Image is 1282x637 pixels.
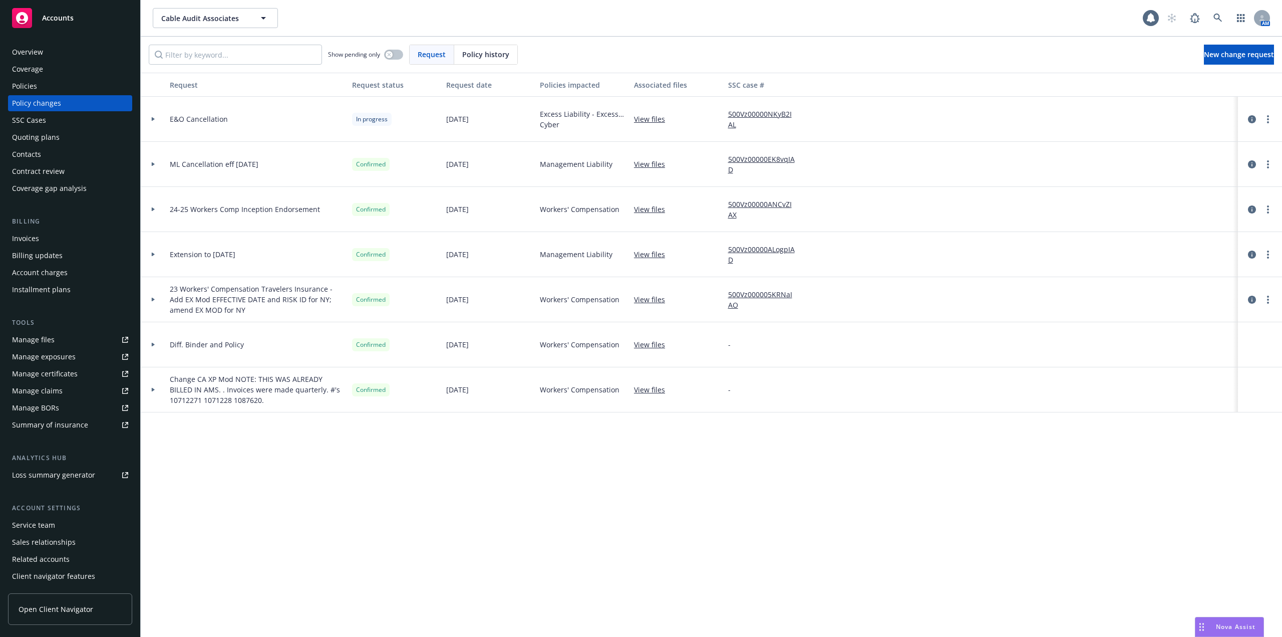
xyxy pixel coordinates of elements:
[446,294,469,305] span: [DATE]
[1195,617,1208,636] div: Drag to move
[540,204,619,215] span: Workers' Compensation
[12,400,59,416] div: Manage BORs
[356,205,386,214] span: Confirmed
[8,551,132,567] a: Related accounts
[12,95,61,111] div: Policy changes
[141,277,166,322] div: Toggle Row Expanded
[12,163,65,179] div: Contract review
[1204,50,1274,59] span: New change request
[634,294,673,305] a: View files
[356,340,386,349] span: Confirmed
[446,249,469,260] span: [DATE]
[446,80,532,90] div: Request date
[1262,158,1274,170] a: more
[12,534,76,550] div: Sales relationships
[728,289,803,310] a: 500Vz000005KRNaIAO
[540,384,619,395] span: Workers' Compensation
[540,294,619,305] span: Workers' Compensation
[348,73,442,97] button: Request status
[166,73,348,97] button: Request
[352,80,438,90] div: Request status
[356,385,386,394] span: Confirmed
[634,339,673,350] a: View files
[12,129,60,145] div: Quoting plans
[1262,294,1274,306] a: more
[634,80,720,90] div: Associated files
[728,244,803,265] a: 500Vz00000ALogpIAD
[8,112,132,128] a: SSC Cases
[1162,8,1182,28] a: Start snowing
[8,400,132,416] a: Manage BORs
[12,231,39,247] div: Invoices
[8,349,132,365] span: Manage exposures
[328,50,380,59] span: Show pending only
[8,248,132,264] a: Billing updates
[8,318,132,328] div: Tools
[1246,158,1258,170] a: circleInformation
[8,517,132,533] a: Service team
[8,4,132,32] a: Accounts
[8,231,132,247] a: Invoices
[634,114,673,124] a: View files
[12,349,76,365] div: Manage exposures
[728,384,731,395] span: -
[170,284,344,315] span: 23 Workers' Compensation Travelers Insurance - Add EX Mod EFFECTIVE DATE and RISK ID for NY; amen...
[12,180,87,196] div: Coverage gap analysis
[8,163,132,179] a: Contract review
[12,568,95,584] div: Client navigator features
[728,80,803,90] div: SSC case #
[12,248,63,264] div: Billing updates
[1195,617,1264,637] button: Nova Assist
[170,249,235,260] span: Extension to [DATE]
[728,339,731,350] span: -
[634,384,673,395] a: View files
[8,503,132,513] div: Account settings
[1185,8,1205,28] a: Report a Bug
[1246,113,1258,125] a: circleInformation
[1216,622,1255,631] span: Nova Assist
[8,453,132,463] div: Analytics hub
[356,295,386,304] span: Confirmed
[724,73,807,97] button: SSC case #
[170,159,258,169] span: ML Cancellation eff [DATE]
[8,95,132,111] a: Policy changes
[540,339,619,350] span: Workers' Compensation
[1231,8,1251,28] a: Switch app
[19,604,93,614] span: Open Client Navigator
[8,180,132,196] a: Coverage gap analysis
[8,383,132,399] a: Manage claims
[630,73,724,97] button: Associated files
[8,282,132,298] a: Installment plans
[170,204,320,215] span: 24-25 Workers Comp Inception Endorsement
[42,14,74,22] span: Accounts
[141,367,166,412] div: Toggle Row Expanded
[8,217,132,227] div: Billing
[8,534,132,550] a: Sales relationships
[12,265,68,281] div: Account charges
[8,78,132,94] a: Policies
[12,467,95,483] div: Loss summary generator
[12,417,88,433] div: Summary of insurance
[8,417,132,433] a: Summary of insurance
[8,332,132,348] a: Manage files
[446,204,469,215] span: [DATE]
[12,44,43,60] div: Overview
[446,339,469,350] span: [DATE]
[418,49,446,60] span: Request
[8,265,132,281] a: Account charges
[540,249,612,260] span: Management Liability
[446,114,469,124] span: [DATE]
[12,78,37,94] div: Policies
[8,129,132,145] a: Quoting plans
[442,73,536,97] button: Request date
[540,119,626,130] span: Cyber
[12,112,46,128] div: SSC Cases
[141,97,166,142] div: Toggle Row Expanded
[141,322,166,367] div: Toggle Row Expanded
[540,159,612,169] span: Management Liability
[12,383,63,399] div: Manage claims
[1246,294,1258,306] a: circleInformation
[1208,8,1228,28] a: Search
[1246,203,1258,216] a: circleInformation
[356,250,386,259] span: Confirmed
